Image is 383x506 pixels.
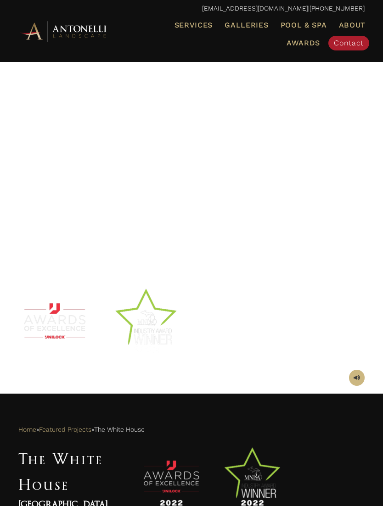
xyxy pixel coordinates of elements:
[339,22,366,29] span: About
[171,19,217,31] a: Services
[175,22,213,29] span: Services
[310,5,365,12] a: [PHONE_NUMBER]
[277,19,331,31] a: Pool & Spa
[20,287,89,356] img: Add a subheading (16)
[39,423,91,436] a: Featured Projects
[18,423,365,436] nav: Breadcrumbs
[225,21,268,29] span: Galleries
[18,423,145,436] span: » »
[18,423,36,436] a: Home
[18,446,122,497] h1: The White House
[18,20,109,43] img: Antonelli Horizontal Logo
[335,19,370,31] a: About
[283,37,324,49] a: Awards
[94,423,145,436] span: The White House
[202,5,308,12] a: [EMAIL_ADDRESS][DOMAIN_NAME]
[112,287,180,356] img: MNLA Winner 2022
[18,2,365,15] p: |
[287,39,320,47] span: Awards
[281,21,327,29] span: Pool & Spa
[328,36,369,50] a: Contact
[334,39,364,47] span: Contact
[221,19,272,31] a: Galleries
